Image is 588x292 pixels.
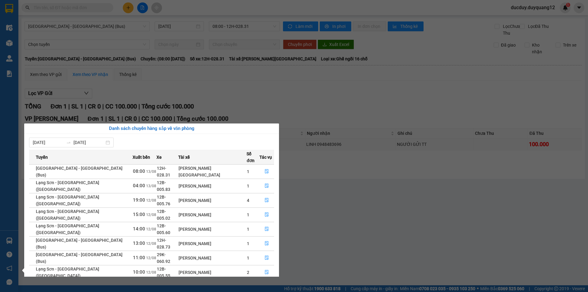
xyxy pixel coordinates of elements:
button: file-done [260,181,274,191]
span: 12B-005.02 [157,209,170,221]
span: Lạng Sơn - [GEOGRAPHIC_DATA] ([GEOGRAPHIC_DATA]) [36,223,99,235]
span: 08:00 [133,169,145,174]
span: Xe [156,154,162,161]
span: 29K-060.92 [157,252,170,264]
span: 12B-005.83 [157,180,170,192]
button: file-done [260,224,274,234]
span: 13:00 [133,241,145,246]
span: file-done [265,212,269,217]
span: 1 [247,212,249,217]
span: 1 [247,184,249,188]
div: [PERSON_NAME] [179,255,247,261]
span: 1 [247,256,249,260]
span: file-done [265,169,269,174]
span: 14:00 [133,226,145,232]
span: 19:00 [133,197,145,203]
button: file-done [260,239,274,248]
span: 2 [247,270,249,275]
span: 12/08 [146,227,156,231]
span: 1 [247,241,249,246]
span: 13/08 [146,184,156,188]
span: [GEOGRAPHIC_DATA] - [GEOGRAPHIC_DATA] (Bus) [36,252,123,264]
input: Đến ngày [73,139,104,146]
span: Lạng Sơn - [GEOGRAPHIC_DATA] ([GEOGRAPHIC_DATA]) [36,180,99,192]
span: file-done [265,256,269,260]
span: Lạng Sơn - [GEOGRAPHIC_DATA] ([GEOGRAPHIC_DATA]) [36,209,99,221]
span: 04:00 [133,183,145,188]
span: 12/08 [146,256,156,260]
span: Tài xế [178,154,190,161]
span: 15:00 [133,212,145,217]
span: file-done [265,227,269,232]
span: to [66,140,71,145]
span: [GEOGRAPHIC_DATA] - [GEOGRAPHIC_DATA] (Bus) [36,238,123,249]
span: 1 [247,169,249,174]
span: 12B-005.55 [157,267,170,278]
button: file-done [260,210,274,220]
span: Tuyến [36,154,48,161]
input: Từ ngày [33,139,64,146]
span: [GEOGRAPHIC_DATA] - [GEOGRAPHIC_DATA] (Bus) [36,166,123,177]
span: 10:00 [133,269,145,275]
span: file-done [265,198,269,203]
div: [PERSON_NAME] [179,197,247,204]
div: Danh sách chuyến hàng sắp về văn phòng [29,125,274,132]
div: [PERSON_NAME][GEOGRAPHIC_DATA] [179,165,247,178]
div: [PERSON_NAME] [179,211,247,218]
span: file-done [265,270,269,275]
button: file-done [260,167,274,176]
div: [PERSON_NAME] [179,183,247,189]
div: [PERSON_NAME] [179,240,247,247]
span: 12B-005.76 [157,195,170,206]
span: file-done [265,241,269,246]
span: 13/08 [146,169,156,174]
div: [PERSON_NAME] [179,269,247,276]
span: 12B-005.60 [157,223,170,235]
span: 1 [247,227,249,232]
span: 12/08 [146,241,156,246]
span: 12/08 [146,198,156,203]
span: 12/08 [146,213,156,217]
span: file-done [265,184,269,188]
span: Tác vụ [259,154,272,161]
span: Lạng Sơn - [GEOGRAPHIC_DATA] ([GEOGRAPHIC_DATA]) [36,195,99,206]
button: file-done [260,253,274,263]
div: [PERSON_NAME] [179,226,247,233]
span: Lạng Sơn - [GEOGRAPHIC_DATA] ([GEOGRAPHIC_DATA]) [36,267,99,278]
span: Số đơn [247,150,259,164]
span: 12/08 [146,270,156,275]
span: 12H-028.31 [157,166,170,177]
span: 12H-028.73 [157,238,170,249]
span: Xuất bến [133,154,150,161]
span: 11:00 [133,255,145,260]
button: file-done [260,195,274,205]
span: swap-right [66,140,71,145]
span: 4 [247,198,249,203]
button: file-done [260,267,274,277]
